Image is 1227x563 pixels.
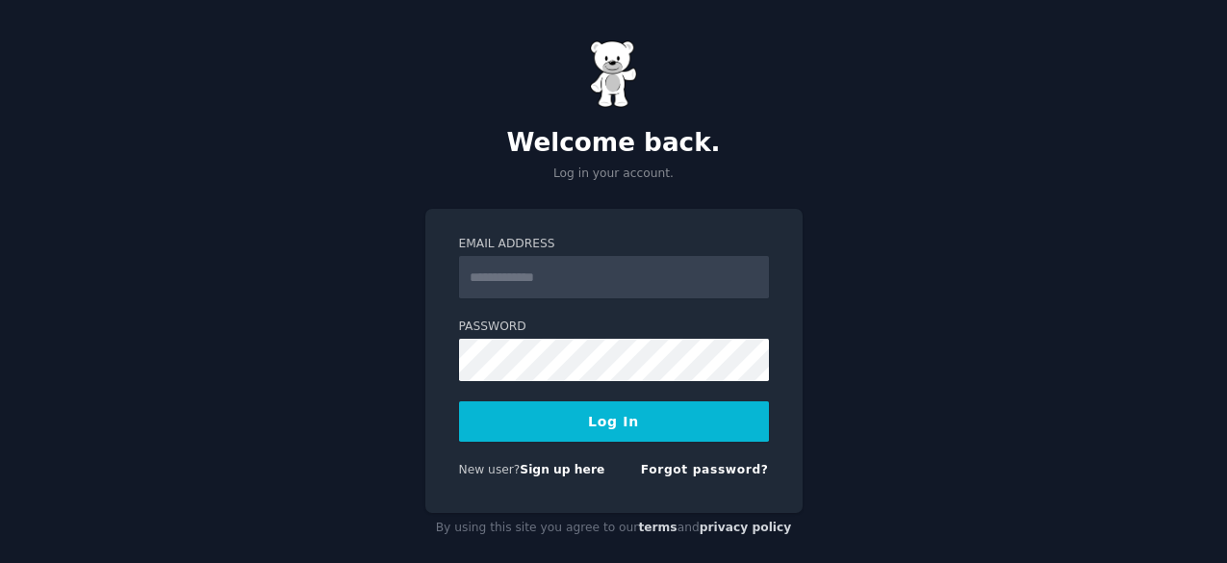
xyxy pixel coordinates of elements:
[425,166,803,183] p: Log in your account.
[425,513,803,544] div: By using this site you agree to our and
[459,401,769,442] button: Log In
[459,236,769,253] label: Email Address
[641,463,769,476] a: Forgot password?
[520,463,604,476] a: Sign up here
[425,128,803,159] h2: Welcome back.
[459,319,769,336] label: Password
[700,521,792,534] a: privacy policy
[638,521,677,534] a: terms
[459,463,521,476] span: New user?
[590,40,638,108] img: Gummy Bear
